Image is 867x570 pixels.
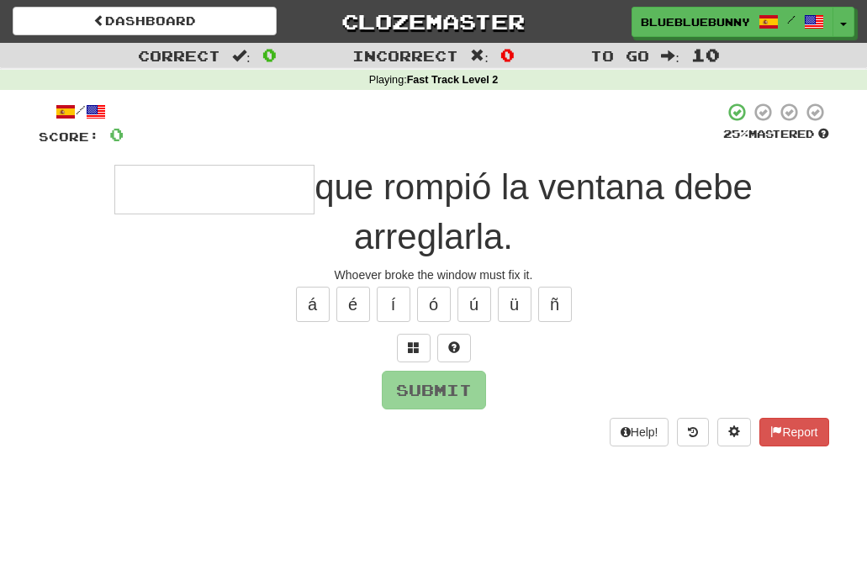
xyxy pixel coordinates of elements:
span: 0 [262,45,277,65]
span: : [661,49,679,63]
button: ñ [538,287,572,322]
span: Correct [138,47,220,64]
button: ú [457,287,491,322]
button: é [336,287,370,322]
button: ü [498,287,531,322]
a: bluebluebunny / [632,7,833,37]
span: 25 % [723,127,748,140]
span: Incorrect [352,47,458,64]
button: ó [417,287,451,322]
span: 0 [109,124,124,145]
div: / [39,102,124,123]
button: Switch sentence to multiple choice alt+p [397,334,431,362]
button: á [296,287,330,322]
span: : [232,49,251,63]
a: Clozemaster [302,7,566,36]
span: : [470,49,489,63]
button: Single letter hint - you only get 1 per sentence and score half the points! alt+h [437,334,471,362]
div: Whoever broke the window must fix it. [39,267,829,283]
span: To go [590,47,649,64]
button: í [377,287,410,322]
strong: Fast Track Level 2 [407,74,499,86]
span: / [787,13,796,25]
div: Mastered [723,127,829,142]
button: Round history (alt+y) [677,418,709,446]
button: Report [759,418,828,446]
span: que rompió la ventana debe arreglarla. [315,167,753,256]
span: bluebluebunny [641,14,750,29]
span: 0 [500,45,515,65]
button: Help! [610,418,669,446]
a: Dashboard [13,7,277,35]
button: Submit [382,371,486,409]
span: 10 [691,45,720,65]
span: Score: [39,129,99,144]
